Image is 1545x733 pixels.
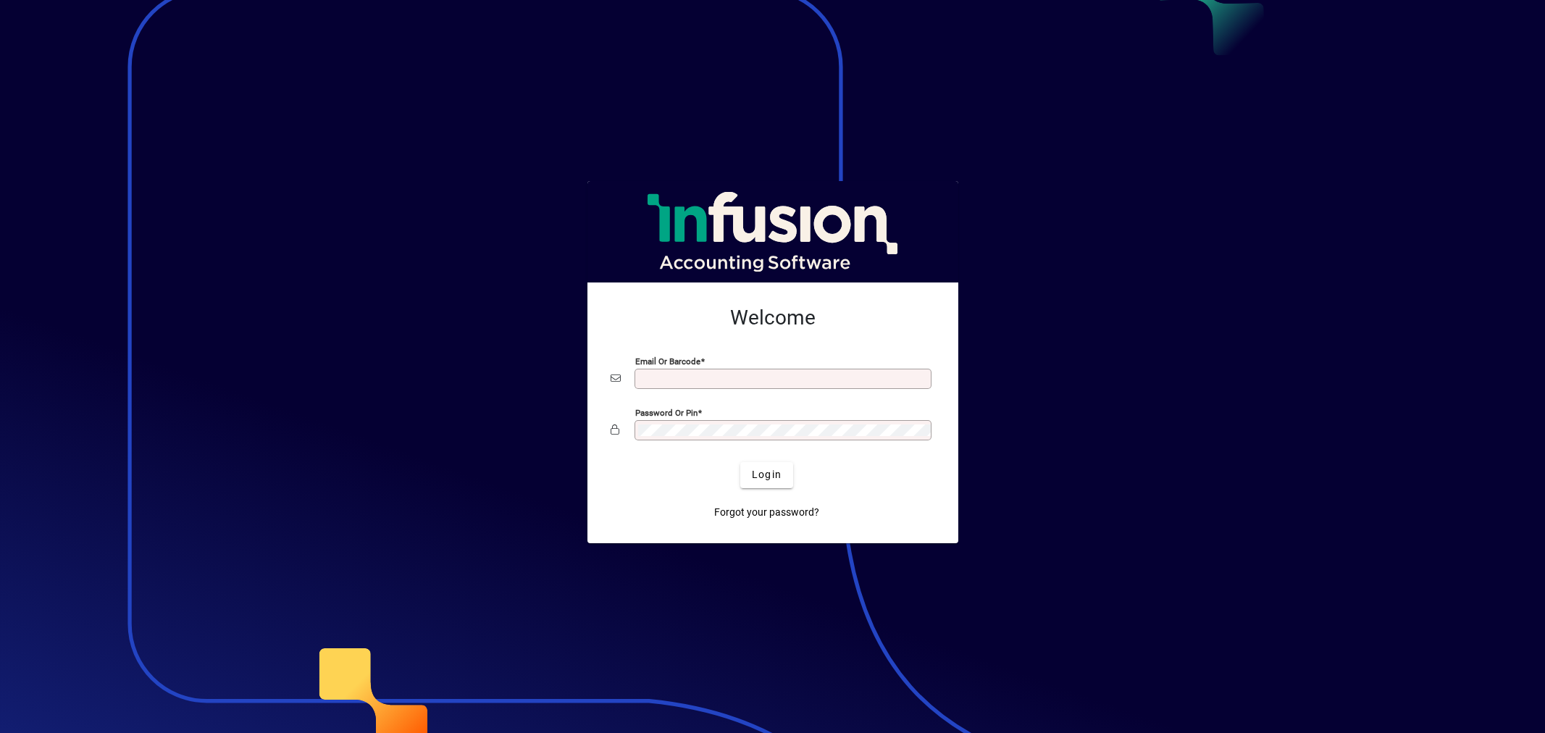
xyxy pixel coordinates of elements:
[635,407,698,417] mat-label: Password or Pin
[611,306,935,330] h2: Welcome
[740,462,793,488] button: Login
[752,467,782,482] span: Login
[635,356,700,366] mat-label: Email or Barcode
[714,505,819,520] span: Forgot your password?
[708,500,825,526] a: Forgot your password?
